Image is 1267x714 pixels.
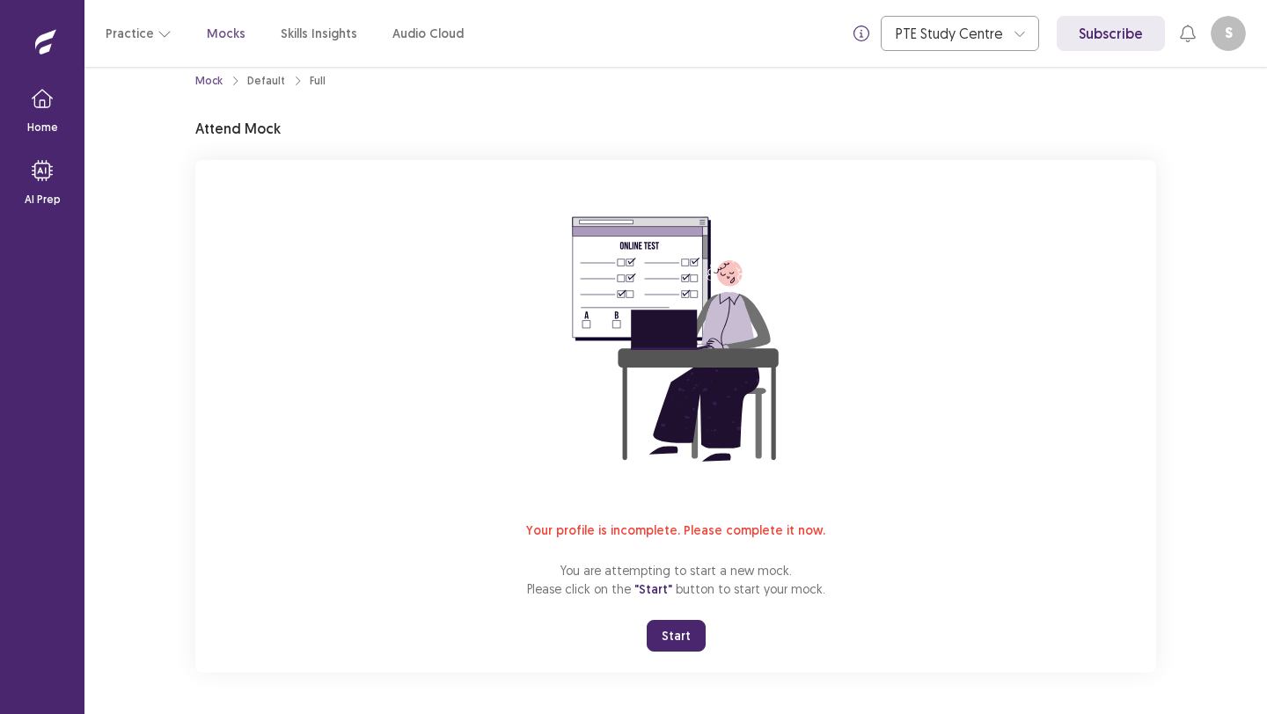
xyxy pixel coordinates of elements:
a: Audio Cloud [392,25,464,43]
a: Your profile is incomplete. Please complete it now. [526,519,825,540]
img: attend-mock [517,181,834,498]
a: Subscribe [1057,16,1165,51]
p: Attend Mock [195,118,281,139]
button: S [1211,16,1246,51]
span: Your profile is incomplete. Please complete it now. [526,522,825,538]
a: Mocks [207,25,245,43]
p: You are attempting to start a new mock. Please click on the button to start your mock. [527,561,825,599]
div: Default [247,73,285,89]
p: AI Prep [25,192,61,208]
a: Skills Insights [281,25,357,43]
button: Start [647,620,706,652]
nav: breadcrumb [195,73,326,89]
a: Mock [195,73,223,89]
span: "Start" [634,581,672,597]
div: PTE Study Centre [896,17,1005,50]
button: info [846,18,877,49]
p: Home [27,120,58,135]
div: Full [310,73,326,89]
button: Practice [106,18,172,49]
